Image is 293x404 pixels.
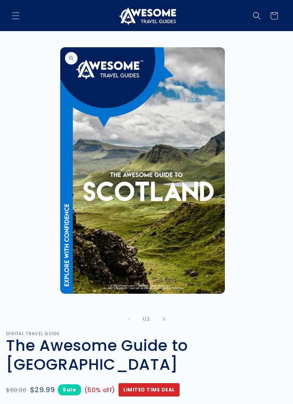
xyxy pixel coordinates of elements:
span: Limited Time Deal [119,383,180,397]
a: Awesome Travel Guides [114,3,179,28]
span: Sale [58,384,81,395]
span: 2 [147,316,150,322]
button: Slide left [121,310,138,328]
img: Awesome Travel Guides [117,6,176,25]
media-gallery: Gallery Viewer [6,44,287,328]
button: Slide right [155,310,172,328]
h1: The Awesome Guide to [GEOGRAPHIC_DATA] [6,336,287,374]
span: $60.00 [6,385,27,395]
summary: Search [248,7,265,24]
span: $29.99 [30,384,55,396]
span: / [145,316,147,322]
span: 1 [143,316,145,322]
p: DIGITAL TRAVEL GUIDE [6,332,287,336]
span: (50% off) [84,385,115,395]
summary: Menu [7,7,24,24]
